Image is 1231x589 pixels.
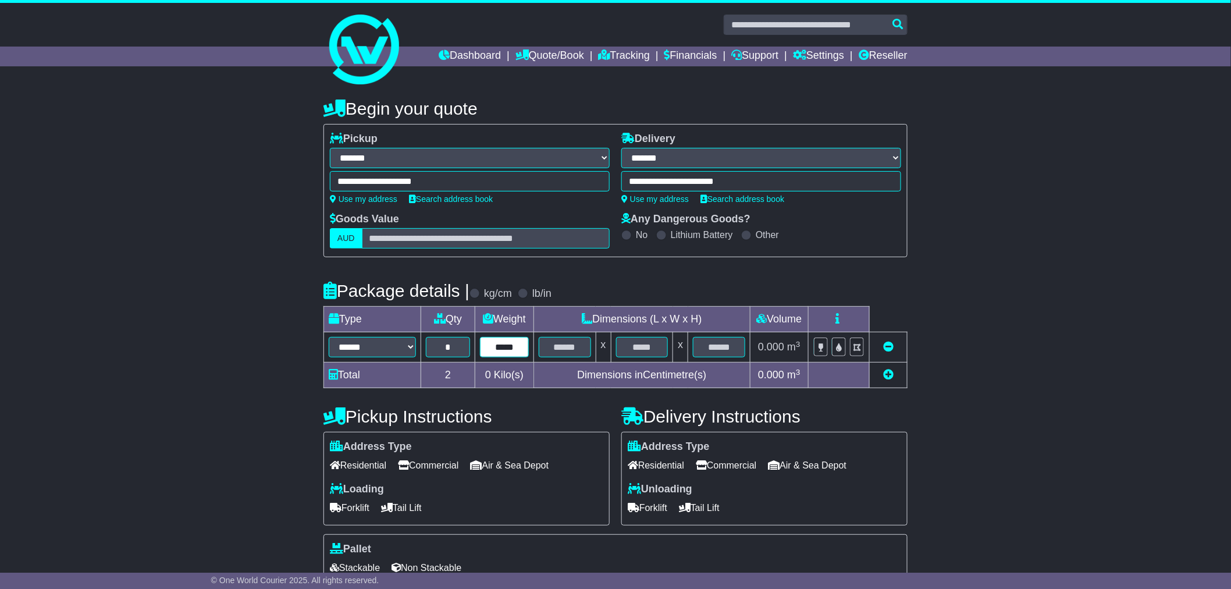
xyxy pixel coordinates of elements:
label: Any Dangerous Goods? [621,213,750,226]
label: No [636,229,647,240]
span: Non Stackable [392,559,461,577]
span: Tail Lift [679,499,720,517]
td: Qty [421,307,475,332]
a: Quote/Book [515,47,584,66]
a: Support [731,47,778,66]
span: Stackable [330,559,380,577]
span: © One World Courier 2025. All rights reserved. [211,576,379,585]
span: m [787,341,800,353]
label: Other [756,229,779,240]
sup: 3 [796,368,800,377]
td: Dimensions in Centimetre(s) [533,363,750,388]
h4: Begin your quote [323,99,908,118]
span: Forklift [628,499,667,517]
a: Tracking [599,47,650,66]
span: 0 [485,369,491,381]
span: Residential [628,456,684,474]
span: 0.000 [758,369,784,381]
span: Air & Sea Depot [471,456,549,474]
label: Goods Value [330,213,399,226]
td: Weight [475,307,534,332]
label: Unloading [628,483,692,496]
span: Commercial [696,456,756,474]
td: Volume [750,307,808,332]
label: Loading [330,483,384,496]
td: x [596,332,611,363]
td: Kilo(s) [475,363,534,388]
a: Use my address [330,194,397,204]
span: Forklift [330,499,369,517]
td: 2 [421,363,475,388]
span: 0.000 [758,341,784,353]
span: Tail Lift [381,499,422,517]
a: Search address book [409,194,493,204]
span: Air & Sea Depot [769,456,847,474]
a: Settings [793,47,844,66]
h4: Package details | [323,281,469,300]
span: Commercial [398,456,458,474]
label: Address Type [330,441,412,453]
td: x [673,332,688,363]
a: Financials [664,47,717,66]
label: Lithium Battery [671,229,733,240]
label: Delivery [621,133,675,146]
a: Use my address [621,194,689,204]
span: Residential [330,456,386,474]
a: Search address book [700,194,784,204]
h4: Delivery Instructions [621,407,908,426]
td: Total [324,363,421,388]
td: Dimensions (L x W x H) [533,307,750,332]
label: Pallet [330,543,371,556]
td: Type [324,307,421,332]
label: AUD [330,228,362,249]
span: m [787,369,800,381]
h4: Pickup Instructions [323,407,610,426]
a: Reseller [859,47,908,66]
a: Remove this item [883,341,894,353]
a: Add new item [883,369,894,381]
label: Pickup [330,133,378,146]
label: lb/in [532,288,552,300]
label: Address Type [628,441,710,453]
sup: 3 [796,340,800,349]
a: Dashboard [439,47,501,66]
label: kg/cm [484,288,512,300]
